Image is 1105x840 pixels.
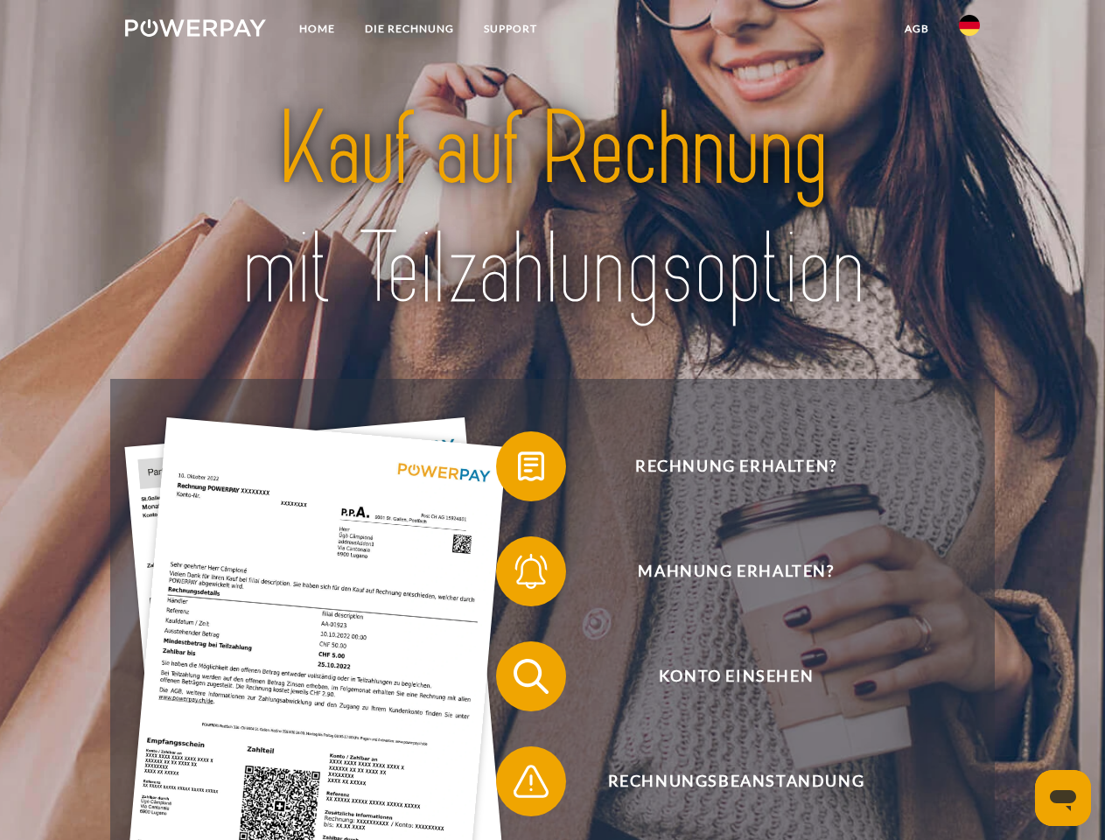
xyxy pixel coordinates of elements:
a: SUPPORT [469,13,552,45]
button: Rechnung erhalten? [496,431,951,501]
span: Konto einsehen [521,641,950,711]
img: qb_bill.svg [509,444,553,488]
a: Home [284,13,350,45]
span: Rechnungsbeanstandung [521,746,950,816]
iframe: Schaltfläche zum Öffnen des Messaging-Fensters [1035,770,1091,826]
img: qb_search.svg [509,654,553,698]
button: Mahnung erhalten? [496,536,951,606]
a: DIE RECHNUNG [350,13,469,45]
span: Rechnung erhalten? [521,431,950,501]
span: Mahnung erhalten? [521,536,950,606]
img: de [959,15,980,36]
img: title-powerpay_de.svg [167,84,938,335]
img: qb_bell.svg [509,549,553,593]
button: Rechnungsbeanstandung [496,746,951,816]
a: agb [890,13,944,45]
img: qb_warning.svg [509,759,553,803]
img: logo-powerpay-white.svg [125,19,266,37]
button: Konto einsehen [496,641,951,711]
